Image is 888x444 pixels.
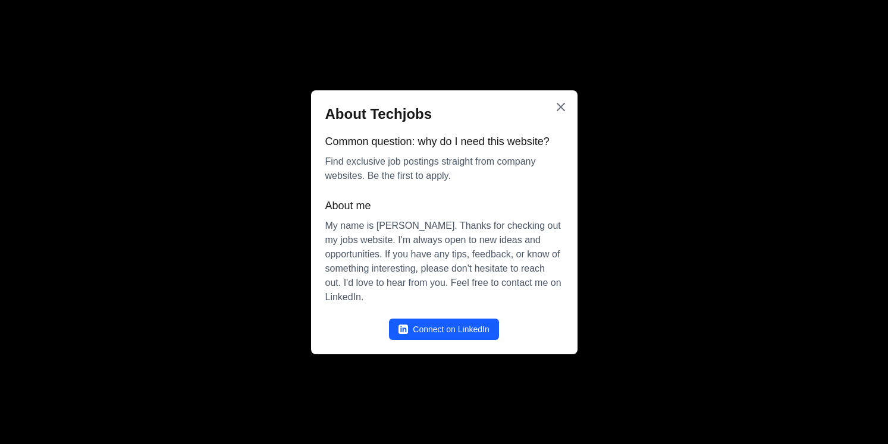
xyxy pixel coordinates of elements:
[325,219,563,304] p: My name is [PERSON_NAME]. Thanks for checking out my jobs website. I'm always open to new ideas a...
[325,105,563,124] h2: About Techjobs
[325,197,563,214] h3: About me
[554,100,568,114] button: Close
[389,319,498,340] a: Connect on LinkedIn
[325,133,563,150] h3: Common question: why do I need this website?
[325,155,563,183] p: Find exclusive job postings straight from company websites. Be the first to apply.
